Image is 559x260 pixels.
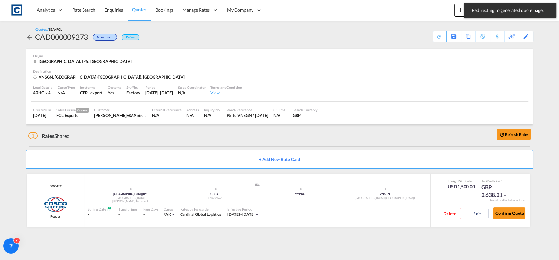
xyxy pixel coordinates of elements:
[171,212,175,217] md-icon: icon-chevron-down
[56,107,89,113] div: Sales Person
[94,107,147,112] div: Customer
[182,7,210,13] span: Manage Rates
[145,90,173,96] div: 31 Aug 2025
[210,90,242,96] div: View
[39,59,132,64] span: [GEOGRAPHIC_DATA], IP5, [GEOGRAPHIC_DATA]
[436,34,442,39] md-icon: icon-refresh
[127,113,169,118] span: ASAP International CO LTD
[26,33,33,41] md-icon: icon-arrow-left
[210,85,242,90] div: Terms and Condition
[88,212,112,217] div: -
[58,90,75,96] div: N/A
[505,132,528,137] b: Refresh Rates
[503,193,507,198] md-icon: icon-chevron-down
[155,7,173,13] span: Bookings
[104,7,123,13] span: Enquiries
[49,27,62,31] span: SEA-FCL
[448,183,475,190] div: USD 1,500.00
[481,183,513,199] div: GBP 2,638.21
[26,150,533,169] button: + Add New Rate Card
[273,113,287,118] div: N/A
[33,69,526,74] div: Destination
[42,133,55,139] span: Rates
[33,107,51,112] div: Created On
[204,107,220,112] div: Inquiry No.
[80,85,102,90] div: Incoterms
[88,196,173,200] div: [GEOGRAPHIC_DATA]
[33,74,186,80] div: VNSGN, Ho Chi Minh City (Saigon), Asia Pacific
[96,35,106,41] span: Active
[132,7,146,12] span: Quotes
[33,90,52,96] div: 40HC x 4
[143,192,147,196] span: IP5
[466,208,488,219] button: Edit
[108,85,121,90] div: Customs
[37,7,55,13] span: Analytics
[28,132,70,139] div: Shared
[164,207,175,212] div: Cargo
[173,196,257,200] div: Felixstowe
[227,7,253,13] span: My Company
[180,212,221,217] div: Cardinal Global Logistics
[108,90,121,96] div: Yes
[180,212,221,217] span: Cardinal Global Logistics
[33,54,526,58] div: Origin
[35,32,88,42] div: CAD000009273
[293,113,318,118] div: GBP
[142,192,143,196] span: |
[227,212,255,217] span: [DATE] - [DATE]
[454,4,484,17] button: icon-plus 400-fgNewicon-chevron-down
[204,113,220,118] div: N/A
[481,179,513,183] div: Total Rate
[258,192,342,196] div: MYPKG
[178,85,205,90] div: Sales Coordinator
[122,34,139,40] div: Default
[470,7,551,13] span: Redirecting to generated quote page.
[88,207,112,212] div: Sailing Date
[88,90,102,96] div: - export
[94,113,147,118] div: Vinh Son Han
[497,129,531,140] button: icon-refreshRefresh Rates
[88,199,173,204] div: [PERSON_NAME] Transport
[484,199,530,202] div: Remark and Inclusion included
[10,3,24,17] img: 1fdb9190129311efbfaf67cbb4249bed.jpeg
[107,207,112,212] md-icon: Schedules Available
[447,31,461,42] div: Save As Template
[58,85,75,90] div: Cargo Type
[499,132,505,138] md-icon: icon-refresh
[88,32,119,42] div: Change Status Here
[186,107,199,112] div: Address
[273,107,287,112] div: CC Email
[35,27,62,32] div: Quotes /SEA-FCL
[48,184,62,189] span: 00054821
[226,107,268,112] div: Search Reference
[488,179,493,183] span: Sell
[113,192,143,196] span: [GEOGRAPHIC_DATA]
[173,192,257,196] div: GBFXT
[457,7,481,12] span: New
[180,207,221,212] div: Rates by Forwarder
[126,90,140,96] div: Factory Stuffing
[126,85,140,90] div: Stuffing
[93,34,117,41] div: Change Status Here
[106,36,113,39] md-icon: icon-chevron-down
[227,207,259,212] div: Effective Period
[342,196,427,200] div: [GEOGRAPHIC_DATA] ([GEOGRAPHIC_DATA])
[457,6,465,13] md-icon: icon-plus 400-fg
[254,183,262,186] md-icon: assets/icons/custom/ship-fill.svg
[72,7,95,13] span: Rate Search
[226,113,268,118] div: IP5 to VNSGN / 12 Aug 2025
[143,207,159,212] div: Free Days
[43,197,67,213] img: COSCO
[164,212,171,217] span: FAK
[28,132,38,139] span: 1
[118,212,137,217] div: -
[143,212,145,217] div: -
[33,85,52,90] div: Load Details
[80,90,88,96] div: CFR
[26,32,35,42] div: icon-arrow-left
[293,107,318,112] div: Search Currency
[227,212,255,217] div: 01 Aug 2025 - 31 Aug 2025
[33,58,133,64] div: Ipswich, IP5, United Kingdom
[152,107,181,112] div: External Reference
